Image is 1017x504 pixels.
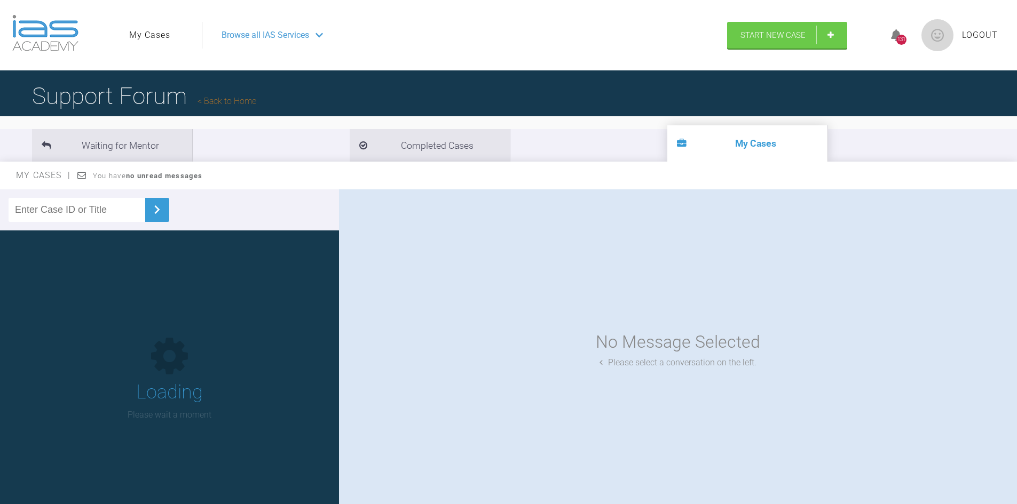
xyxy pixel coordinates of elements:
[126,172,202,180] strong: no unread messages
[32,77,256,115] h1: Support Forum
[32,129,192,162] li: Waiting for Mentor
[12,15,78,51] img: logo-light.3e3ef733.png
[129,28,170,42] a: My Cases
[9,198,145,222] input: Enter Case ID or Title
[596,329,760,356] div: No Message Selected
[921,19,953,51] img: profile.png
[896,35,906,45] div: 131
[222,28,309,42] span: Browse all IAS Services
[148,201,165,218] img: chevronRight.28bd32b0.svg
[600,356,756,370] div: Please select a conversation on the left.
[962,28,998,42] a: Logout
[128,408,211,422] p: Please wait a moment
[136,377,203,408] h1: Loading
[740,30,806,40] span: Start New Case
[727,22,847,49] a: Start New Case
[350,129,510,162] li: Completed Cases
[93,172,202,180] span: You have
[16,170,71,180] span: My Cases
[198,96,256,106] a: Back to Home
[667,125,827,162] li: My Cases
